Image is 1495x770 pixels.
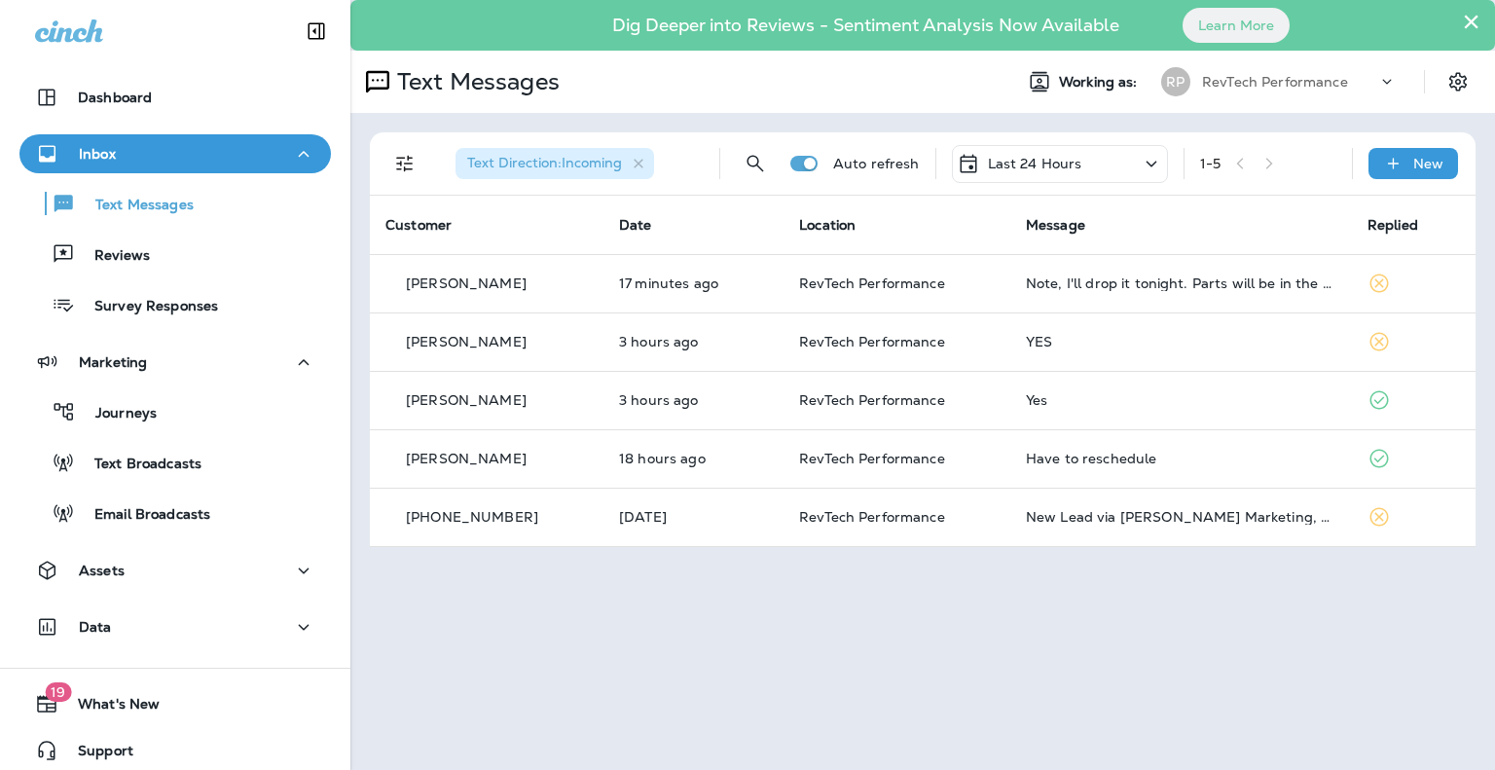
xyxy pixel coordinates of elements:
[75,298,218,316] p: Survey Responses
[833,156,920,171] p: Auto refresh
[385,144,424,183] button: Filters
[988,156,1082,171] p: Last 24 Hours
[1367,216,1418,234] span: Replied
[406,392,527,408] p: [PERSON_NAME]
[19,284,331,325] button: Survey Responses
[19,78,331,117] button: Dashboard
[79,619,112,635] p: Data
[58,743,133,766] span: Support
[19,442,331,483] button: Text Broadcasts
[78,90,152,105] p: Dashboard
[799,275,945,292] span: RevTech Performance
[1440,64,1476,99] button: Settings
[619,216,652,234] span: Date
[1202,74,1348,90] p: RevTech Performance
[1026,392,1336,408] div: Yes
[556,22,1176,28] p: Dig Deeper into Reviews - Sentiment Analysis Now Available
[19,134,331,173] button: Inbox
[799,333,945,350] span: RevTech Performance
[79,354,147,370] p: Marketing
[619,275,768,291] p: Oct 7, 2025 02:51 PM
[75,506,210,525] p: Email Broadcasts
[75,456,201,474] p: Text Broadcasts
[456,148,654,179] div: Text Direction:Incoming
[19,731,331,770] button: Support
[799,450,945,467] span: RevTech Performance
[1026,275,1336,291] div: Note, I'll drop it tonight. Parts will be in the trunk. Just an oil change, coolant leak issue, a...
[19,391,331,432] button: Journeys
[619,334,768,349] p: Oct 7, 2025 11:13 AM
[406,451,527,466] p: [PERSON_NAME]
[1026,451,1336,466] div: Have to reschedule
[1059,74,1142,91] span: Working as:
[619,392,768,408] p: Oct 7, 2025 11:11 AM
[406,275,527,291] p: [PERSON_NAME]
[58,696,160,719] span: What's New
[1200,156,1221,171] div: 1 - 5
[19,234,331,275] button: Reviews
[19,183,331,224] button: Text Messages
[406,334,527,349] p: [PERSON_NAME]
[1413,156,1443,171] p: New
[385,216,452,234] span: Customer
[736,144,775,183] button: Search Messages
[45,682,71,702] span: 19
[1026,216,1085,234] span: Message
[799,508,945,526] span: RevTech Performance
[19,551,331,590] button: Assets
[1026,334,1336,349] div: YES
[75,247,150,266] p: Reviews
[799,216,856,234] span: Location
[19,343,331,382] button: Marketing
[19,607,331,646] button: Data
[467,154,622,171] span: Text Direction : Incoming
[1183,8,1290,43] button: Learn More
[1161,67,1190,96] div: RP
[76,405,157,423] p: Journeys
[619,451,768,466] p: Oct 6, 2025 09:03 PM
[76,197,194,215] p: Text Messages
[289,12,344,51] button: Collapse Sidebar
[406,509,538,525] p: [PHONE_NUMBER]
[19,493,331,533] button: Email Broadcasts
[79,563,125,578] p: Assets
[619,509,768,525] p: Oct 6, 2025 10:54 AM
[799,391,945,409] span: RevTech Performance
[19,684,331,723] button: 19What's New
[1026,509,1336,525] div: New Lead via Merrick Marketing, Customer Name: Courtney H., Contact info: 4805866232, Job Info: J...
[79,146,116,162] p: Inbox
[389,67,560,96] p: Text Messages
[1462,6,1480,37] button: Close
